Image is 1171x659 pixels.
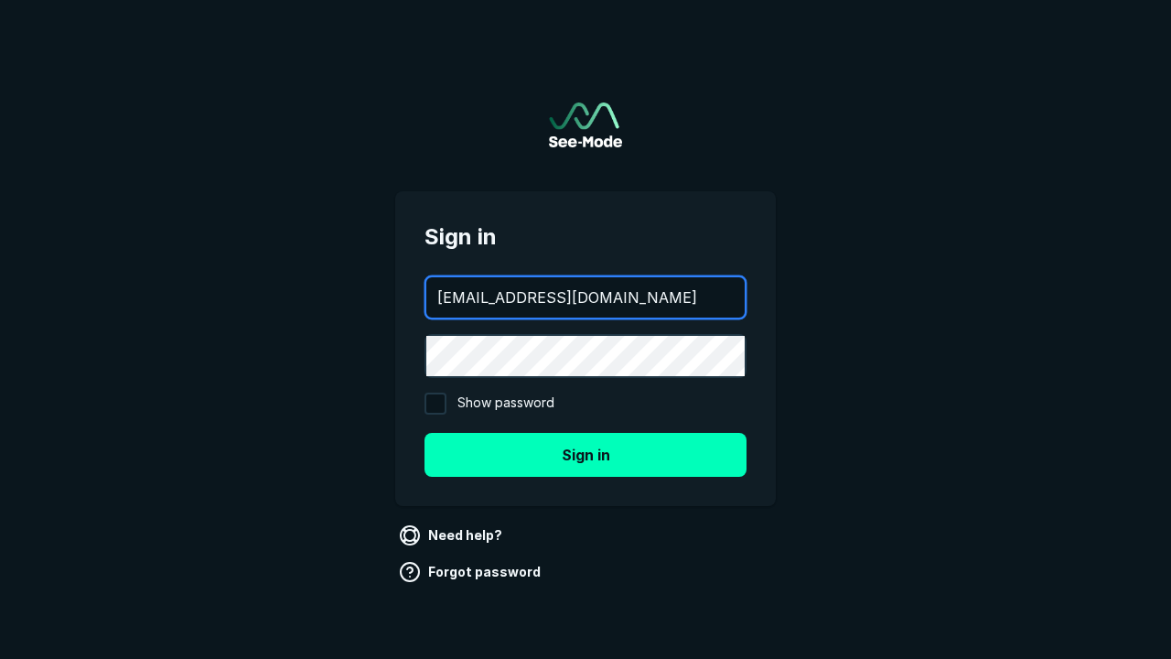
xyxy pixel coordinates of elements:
[457,393,554,415] span: Show password
[424,221,747,254] span: Sign in
[395,521,510,550] a: Need help?
[549,103,622,147] a: Go to sign in
[424,433,747,477] button: Sign in
[549,103,622,147] img: See-Mode Logo
[426,277,745,318] input: your@email.com
[395,557,548,587] a: Forgot password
